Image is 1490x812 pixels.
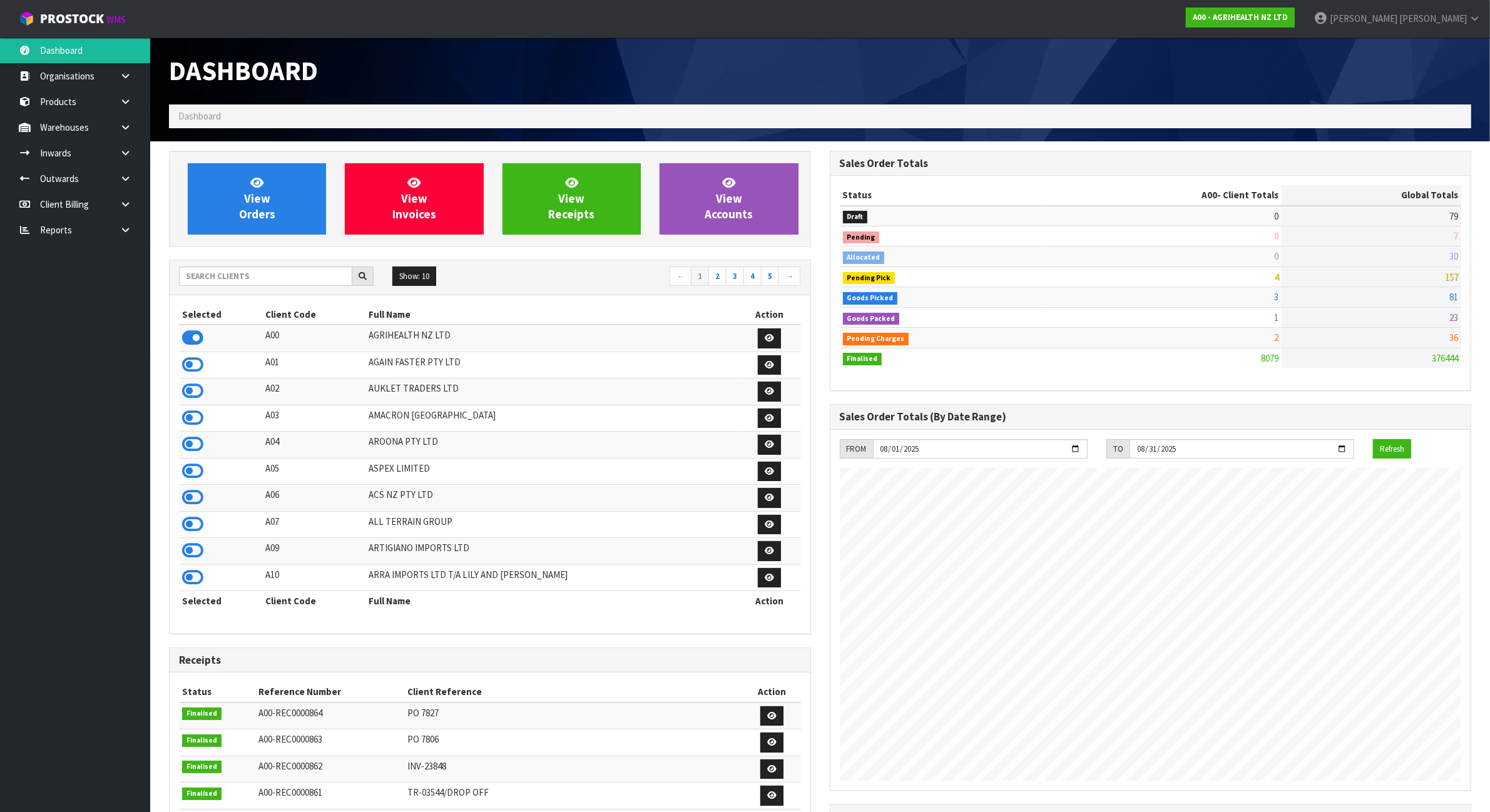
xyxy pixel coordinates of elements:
[179,591,262,611] th: Selected
[1186,8,1295,28] a: A00 - AGRIHEALTH NZ LTD
[404,682,743,702] th: Client Reference
[840,158,1462,170] h3: Sales Order Totals
[182,788,222,800] span: Finalised
[262,485,365,512] td: A06
[1449,291,1458,303] span: 81
[258,707,322,719] span: A00-REC0000864
[188,163,326,235] a: ViewOrders
[1106,439,1130,459] div: TO
[179,682,255,702] th: Status
[1274,312,1278,323] span: 1
[407,733,439,745] span: PO 7806
[365,591,738,611] th: Full Name
[392,175,436,222] span: View Invoices
[1445,271,1458,283] span: 157
[262,432,365,459] td: A04
[726,266,744,287] a: 3
[262,591,365,611] th: Client Code
[258,760,322,772] span: A00-REC0000862
[169,54,318,88] span: Dashboard
[843,292,898,305] span: Goods Picked
[840,185,1045,205] th: Status
[106,14,126,26] small: WMS
[1274,291,1278,303] span: 3
[182,734,222,747] span: Finalised
[843,251,885,264] span: Allocated
[738,305,801,325] th: Action
[1282,185,1461,205] th: Global Totals
[843,313,900,325] span: Goods Packed
[178,110,221,122] span: Dashboard
[179,266,352,286] input: Search clients
[365,305,738,325] th: Full Name
[365,511,738,538] td: ALL TERRAIN GROUP
[365,405,738,432] td: AMACRON [GEOGRAPHIC_DATA]
[407,786,489,798] span: TR-03544/DROP OFF
[262,325,365,352] td: A00
[258,786,322,798] span: A00-REC0000861
[262,511,365,538] td: A07
[1274,250,1278,262] span: 0
[840,439,873,459] div: FROM
[365,378,738,405] td: AUKLET TRADERS LTD
[407,760,446,772] span: INV-23848
[239,175,275,222] span: View Orders
[843,333,909,345] span: Pending Charges
[1330,13,1397,24] span: [PERSON_NAME]
[179,305,262,325] th: Selected
[670,266,691,287] a: ←
[365,432,738,459] td: AROONA PTY LTD
[840,411,1462,423] h3: Sales Order Totals (By Date Range)
[365,458,738,485] td: ASPEX LIMITED
[708,266,727,287] a: 2
[743,682,800,702] th: Action
[843,272,896,285] span: Pending Pick
[1449,312,1458,323] span: 23
[738,591,801,611] th: Action
[262,405,365,432] td: A03
[1399,13,1467,24] span: [PERSON_NAME]
[1274,271,1278,283] span: 4
[843,353,882,365] span: Finalised
[499,266,801,288] nav: Page navigation
[1274,332,1278,343] span: 2
[1202,189,1217,201] span: A00
[1193,12,1288,23] strong: A00 - AGRIHEALTH NZ LTD
[262,538,365,565] td: A09
[19,11,34,26] img: cube-alt.png
[1454,230,1458,242] span: 7
[392,266,436,287] button: Show: 10
[262,564,365,591] td: A10
[258,733,322,745] span: A00-REC0000863
[843,231,880,244] span: Pending
[778,266,800,287] a: →
[1449,210,1458,222] span: 79
[1432,352,1458,364] span: 376444
[503,163,641,235] a: ViewReceipts
[743,266,762,287] a: 4
[407,707,439,719] span: PO 7827
[1045,185,1282,205] th: - Client Totals
[365,352,738,378] td: AGAIN FASTER PTY LTD
[1449,250,1458,262] span: 30
[1449,332,1458,343] span: 36
[365,564,738,591] td: ARRA IMPORTS LTD T/A LILY AND [PERSON_NAME]
[365,325,738,352] td: AGRIHEALTH NZ LTD
[345,163,483,235] a: ViewInvoices
[365,485,738,512] td: ACS NZ PTY LTD
[262,352,365,378] td: A01
[660,163,798,235] a: ViewAccounts
[691,266,709,287] a: 1
[1373,439,1411,459] button: Refresh
[262,305,365,325] th: Client Code
[843,211,868,223] span: Draft
[548,175,594,222] span: View Receipts
[705,175,753,222] span: View Accounts
[1261,352,1278,364] span: 8079
[255,682,405,702] th: Reference Number
[40,11,104,27] span: ProStock
[182,761,222,773] span: Finalised
[1274,210,1278,222] span: 0
[365,538,738,565] td: ARTIGIANO IMPORTS LTD
[262,378,365,405] td: A02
